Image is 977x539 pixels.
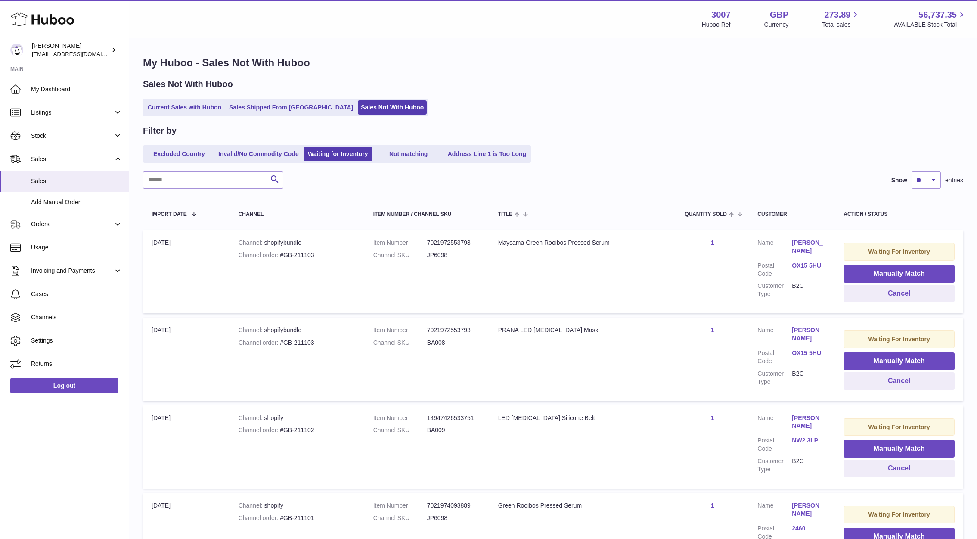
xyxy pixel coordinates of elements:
[822,21,860,29] span: Total sales
[702,21,731,29] div: Huboo Ref
[427,339,481,347] dd: BA008
[792,370,826,386] dd: B2C
[498,414,668,422] div: LED [MEDICAL_DATA] Silicone Belt
[374,147,443,161] a: Not matching
[143,318,230,401] td: [DATE]
[757,212,826,217] div: Customer
[757,414,792,433] dt: Name
[757,457,792,474] dt: Customer Type
[792,326,826,343] a: [PERSON_NAME]
[792,282,826,298] dd: B2C
[31,267,113,275] span: Invoicing and Payments
[792,436,826,445] a: NW2 3LP
[239,502,356,510] div: shopify
[239,426,356,434] div: #GB-211102
[427,414,481,422] dd: 14947426533751
[711,9,731,21] strong: 3007
[764,21,789,29] div: Currency
[918,9,957,21] span: 56,737.35
[239,339,356,347] div: #GB-211103
[844,285,955,302] button: Cancel
[373,426,427,434] dt: Channel SKU
[143,78,233,90] h2: Sales Not With Huboo
[770,9,788,21] strong: GBP
[844,440,955,458] button: Manually Match
[31,85,122,93] span: My Dashboard
[239,502,264,509] strong: Channel
[143,230,230,313] td: [DATE]
[498,239,668,247] div: Maysama Green Rooibos Pressed Serum
[757,326,792,345] dt: Name
[427,426,481,434] dd: BA009
[792,239,826,255] a: [PERSON_NAME]
[215,147,302,161] a: Invalid/No Commodity Code
[427,239,481,247] dd: 7021972553793
[31,360,122,368] span: Returns
[239,239,356,247] div: shopifybundle
[31,177,122,185] span: Sales
[757,262,792,278] dt: Postal Code
[373,212,481,217] div: Item Number / Channel SKU
[239,339,280,346] strong: Channel order
[31,155,113,163] span: Sales
[31,336,122,345] span: Settings
[757,370,792,386] dt: Customer Type
[32,50,127,57] span: [EMAIL_ADDRESS][DOMAIN_NAME]
[373,339,427,347] dt: Channel SKU
[239,414,264,421] strong: Channel
[844,265,955,283] button: Manually Match
[868,336,930,343] strong: Waiting For Inventory
[239,414,356,422] div: shopify
[373,239,427,247] dt: Item Number
[894,21,967,29] span: AVAILABLE Stock Total
[891,176,907,184] label: Show
[32,42,109,58] div: [PERSON_NAME]
[373,514,427,522] dt: Channel SKU
[143,125,177,137] h2: Filter by
[239,212,356,217] div: Channel
[31,198,122,206] span: Add Manual Order
[498,502,668,510] div: Green Rooibos Pressed Serum
[792,457,826,474] dd: B2C
[152,212,187,217] span: Import date
[757,239,792,257] dt: Name
[844,460,955,477] button: Cancel
[239,514,356,522] div: #GB-211101
[358,100,427,115] a: Sales Not With Huboo
[868,248,930,255] strong: Waiting For Inventory
[373,414,427,422] dt: Item Number
[143,56,963,70] h1: My Huboo - Sales Not With Huboo
[894,9,967,29] a: 56,737.35 AVAILABLE Stock Total
[427,502,481,510] dd: 7021974093889
[304,147,372,161] a: Waiting for Inventory
[31,220,113,228] span: Orders
[427,326,481,334] dd: 7021972553793
[792,414,826,430] a: [PERSON_NAME]
[10,44,23,56] img: bevmay@maysama.com
[10,378,118,393] a: Log out
[373,251,427,259] dt: Channel SKU
[239,427,280,433] strong: Channel order
[226,100,356,115] a: Sales Shipped From [GEOGRAPHIC_DATA]
[844,212,955,217] div: Action / Status
[239,514,280,521] strong: Channel order
[757,349,792,365] dt: Postal Code
[711,414,714,421] a: 1
[31,313,122,321] span: Channels
[757,502,792,520] dt: Name
[31,132,113,140] span: Stock
[824,9,850,21] span: 273.89
[685,212,727,217] span: Quantity Sold
[757,436,792,453] dt: Postal Code
[427,514,481,522] dd: JP6098
[239,239,264,246] strong: Channel
[792,262,826,270] a: OX15 5HU
[239,327,264,333] strong: Channel
[239,326,356,334] div: shopifybundle
[868,424,930,430] strong: Waiting For Inventory
[373,502,427,510] dt: Item Number
[757,282,792,298] dt: Customer Type
[427,251,481,259] dd: JP6098
[31,243,122,252] span: Usage
[31,290,122,298] span: Cases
